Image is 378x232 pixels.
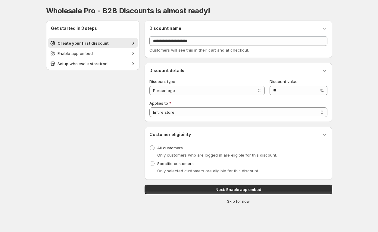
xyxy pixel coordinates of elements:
[149,25,181,31] h3: Discount name
[149,79,175,84] span: Discount type
[46,6,332,16] h1: Wholesale Pro - B2B Discounts is almost ready!
[157,153,277,157] span: Only customers who are logged in are eligible for this discount.
[142,198,335,205] button: Skip for now
[227,199,250,204] span: Skip for now
[58,61,109,66] span: Setup wholesale storefront
[58,41,109,46] span: Create your first discount
[157,161,194,166] span: Specific customers
[215,186,261,192] span: Next: Enable app embed
[149,101,168,106] span: Applies to
[149,48,249,52] span: Customers will see this in their cart and at checkout.
[320,88,324,93] span: %
[51,25,135,31] h2: Get started in 3 steps
[149,132,191,138] h3: Customer eligibility
[58,51,93,56] span: Enable app embed
[145,185,332,194] button: Next: Enable app embed
[157,168,259,173] span: Only selected customers are eligible for this discount.
[149,68,184,74] h3: Discount details
[270,79,298,84] span: Discount value
[157,145,183,150] span: All customers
